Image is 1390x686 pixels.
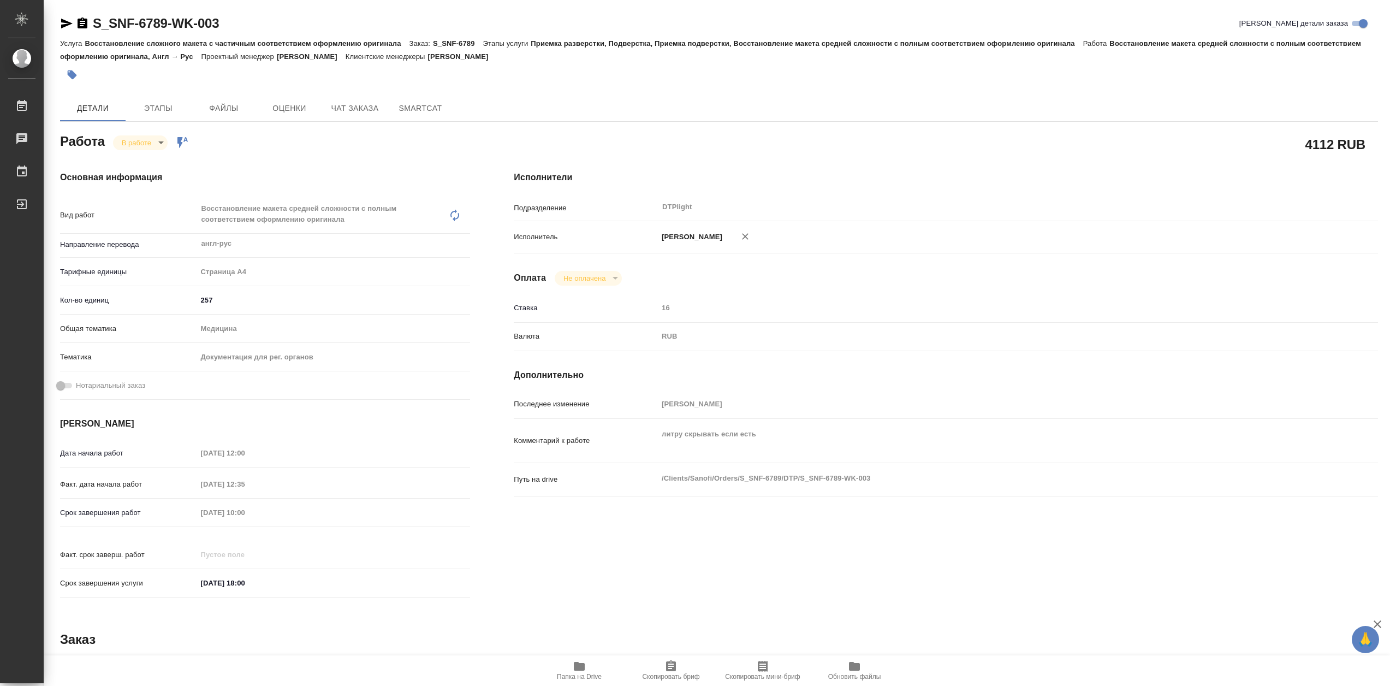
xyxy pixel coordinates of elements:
[60,131,105,150] h2: Работа
[197,505,292,521] input: Пустое поле
[60,39,85,48] p: Услуга
[409,39,433,48] p: Заказ:
[263,102,316,115] span: Оценки
[514,399,658,410] p: Последнее изменение
[514,435,658,446] p: Комментарий к работе
[60,323,197,334] p: Общая тематика
[1352,626,1379,653] button: 🙏
[1239,18,1348,29] span: [PERSON_NAME] детали заказа
[60,507,197,518] p: Срок завершения работ
[733,224,757,249] button: Удалить исполнителя
[514,474,658,485] p: Путь на drive
[557,673,602,681] span: Папка на Drive
[60,352,197,363] p: Тематика
[514,331,658,342] p: Валюта
[197,575,292,591] input: ✎ Введи что-нибудь
[533,655,625,686] button: Папка на Drive
[85,39,409,48] p: Восстановление сложного макета с частичным соответствием оформлению оригинала
[658,396,1306,412] input: Пустое поле
[197,348,470,366] div: Документация для рег. органов
[1356,628,1375,651] span: 🙏
[1083,39,1110,48] p: Работа
[60,631,96,648] h2: Заказ
[658,425,1306,454] textarea: литру скрывать если есть
[60,210,197,221] p: Вид работ
[433,39,483,48] p: S_SNF-6789
[329,102,381,115] span: Чат заказа
[118,138,155,147] button: В работе
[197,547,292,563] input: Пустое поле
[198,102,250,115] span: Файлы
[428,52,497,61] p: [PERSON_NAME]
[60,479,197,490] p: Факт. дата начала работ
[658,232,722,243] p: [PERSON_NAME]
[76,17,89,30] button: Скопировать ссылку
[531,39,1083,48] p: Приемка разверстки, Подверстка, Приемка подверстки, Восстановление макета средней сложности с пол...
[197,320,470,338] div: Медицина
[197,476,292,492] input: Пустое поле
[658,327,1306,346] div: RUB
[658,300,1306,316] input: Пустое поле
[346,52,428,61] p: Клиентские менеджеры
[93,16,219,31] a: S_SNF-6789-WK-003
[60,295,197,306] p: Кол-во единиц
[277,52,346,61] p: [PERSON_NAME]
[717,655,809,686] button: Скопировать мини-бриф
[514,271,546,285] h4: Оплата
[113,135,168,150] div: В работе
[560,274,609,283] button: Не оплачена
[625,655,717,686] button: Скопировать бриф
[132,102,185,115] span: Этапы
[828,673,881,681] span: Обновить файлы
[60,171,470,184] h4: Основная информация
[483,39,531,48] p: Этапы услуги
[514,303,658,314] p: Ставка
[658,469,1306,488] textarea: /Clients/Sanofi/Orders/S_SNF-6789/DTP/S_SNF-6789-WK-003
[725,673,800,681] span: Скопировать мини-бриф
[514,171,1378,184] h4: Исполнители
[60,17,73,30] button: Скопировать ссылку для ЯМессенджера
[60,239,197,250] p: Направление перевода
[201,52,277,61] p: Проектный менеджер
[67,102,119,115] span: Детали
[60,578,197,589] p: Срок завершения услуги
[514,203,658,214] p: Подразделение
[60,267,197,277] p: Тарифные единицы
[555,271,622,286] div: В работе
[60,448,197,459] p: Дата начала работ
[394,102,447,115] span: SmartCat
[197,292,470,308] input: ✎ Введи что-нибудь
[514,369,1378,382] h4: Дополнительно
[1305,135,1365,153] h2: 4112 RUB
[197,445,292,461] input: Пустое поле
[642,673,699,681] span: Скопировать бриф
[60,549,197,560] p: Факт. срок заверш. работ
[197,263,470,281] div: Страница А4
[809,655,900,686] button: Обновить файлы
[60,63,84,87] button: Добавить тэг
[60,417,470,430] h4: [PERSON_NAME]
[76,380,145,391] span: Нотариальный заказ
[514,232,658,243] p: Исполнитель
